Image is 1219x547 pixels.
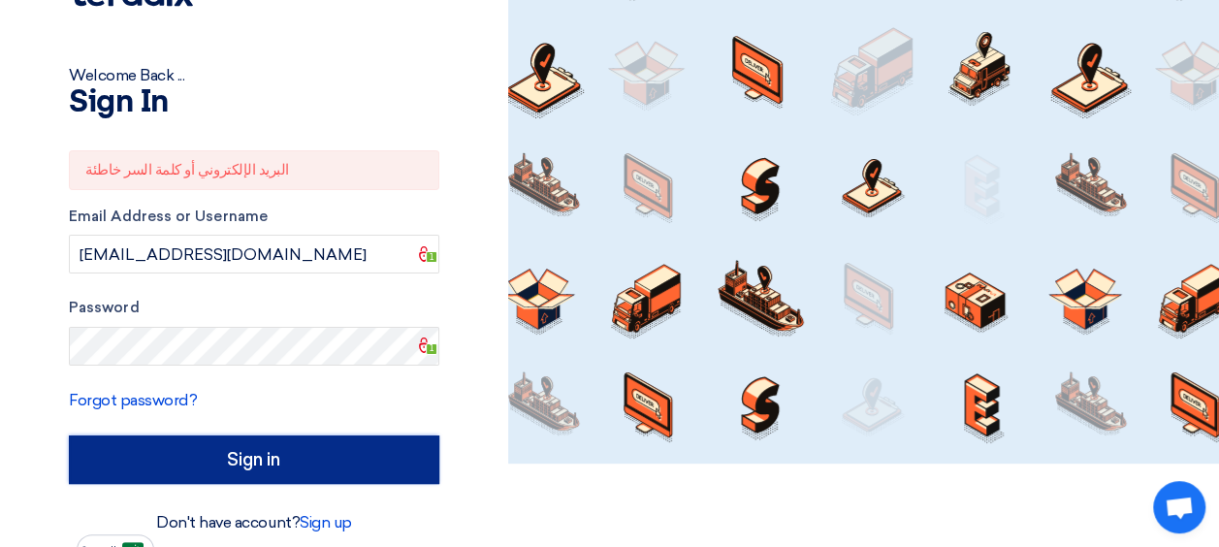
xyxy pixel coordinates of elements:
input: Enter your business email or username [69,235,439,273]
a: Sign up [300,513,352,531]
h1: Sign In [69,87,439,118]
label: Email Address or Username [69,206,439,228]
div: البريد الإلكتروني أو كلمة السر خاطئة [69,150,439,190]
a: Open chat [1153,481,1205,533]
div: Welcome Back ... [69,64,439,87]
label: Password [69,297,439,319]
input: Sign in [69,435,439,484]
a: Forgot password? [69,391,197,409]
div: Don't have account? [69,511,439,534]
